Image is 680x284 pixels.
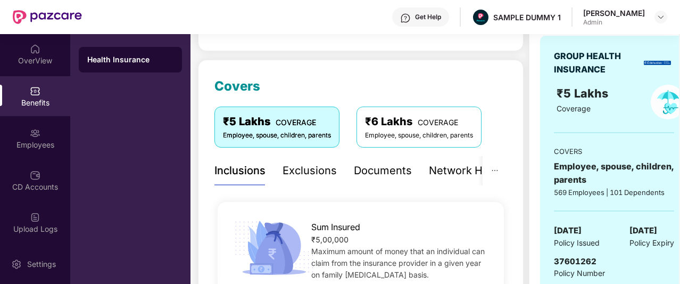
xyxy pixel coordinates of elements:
div: Employee, spouse, children, parents [554,160,674,186]
span: Covers [214,78,260,94]
span: Maximum amount of money that an individual can claim from the insurance provider in a given year ... [311,247,485,279]
img: svg+xml;base64,PHN2ZyBpZD0iQmVuZWZpdHMiIHhtbG5zPSJodHRwOi8vd3d3LnczLm9yZy8yMDAwL3N2ZyIgd2lkdGg9Ij... [30,86,40,96]
div: Inclusions [214,163,266,179]
div: SAMPLE DUMMY 1 [493,12,561,22]
div: Network Hospitals [429,163,522,179]
img: svg+xml;base64,PHN2ZyBpZD0iVXBsb2FkX0xvZ3MiIGRhdGEtbmFtZT0iVXBsb2FkIExvZ3MiIHhtbG5zPSJodHRwOi8vd3... [30,212,40,223]
img: insurerLogo [644,61,671,65]
img: icon [231,218,317,278]
span: [DATE] [629,224,657,237]
img: svg+xml;base64,PHN2ZyBpZD0iU2V0dGluZy0yMHgyMCIgeG1sbnM9Imh0dHA6Ly93d3cudzMub3JnLzIwMDAvc3ZnIiB3aW... [11,259,22,270]
span: Policy Expiry [629,237,674,249]
span: COVERAGE [276,118,316,127]
span: COVERAGE [418,118,458,127]
div: COVERS [554,146,674,157]
img: Pazcare_Alternative_logo-01-01.png [473,10,488,25]
div: Employee, spouse, children, parents [365,131,473,141]
span: Coverage [557,104,591,113]
img: svg+xml;base64,PHN2ZyBpZD0iRW1wbG95ZWVzIiB4bWxucz0iaHR0cDovL3d3dy53My5vcmcvMjAwMC9zdmciIHdpZHRoPS... [30,128,40,139]
div: 569 Employees | 101 Dependents [554,187,674,198]
span: 37601262 [554,256,596,266]
div: Documents [354,163,412,179]
img: svg+xml;base64,PHN2ZyBpZD0iQ0RfQWNjb3VudHMiIGRhdGEtbmFtZT0iQ0QgQWNjb3VudHMiIHhtbG5zPSJodHRwOi8vd3... [30,170,40,181]
button: ellipsis [483,156,507,185]
span: Policy Issued [554,237,600,249]
div: [PERSON_NAME] [583,8,645,18]
span: ₹5 Lakhs [557,86,611,100]
img: svg+xml;base64,PHN2ZyBpZD0iSG9tZSIgeG1sbnM9Imh0dHA6Ly93d3cudzMub3JnLzIwMDAvc3ZnIiB3aWR0aD0iMjAiIG... [30,44,40,54]
img: New Pazcare Logo [13,10,82,24]
div: ₹5,00,000 [311,234,491,246]
div: Health Insurance [87,54,173,65]
span: [DATE] [554,224,582,237]
div: GROUP HEALTH INSURANCE [554,50,640,76]
img: svg+xml;base64,PHN2ZyBpZD0iSGVscC0zMngzMiIgeG1sbnM9Imh0dHA6Ly93d3cudzMub3JnLzIwMDAvc3ZnIiB3aWR0aD... [400,13,411,23]
div: Settings [24,259,59,270]
img: svg+xml;base64,PHN2ZyBpZD0iRHJvcGRvd24tMzJ4MzIiIHhtbG5zPSJodHRwOi8vd3d3LnczLm9yZy8yMDAwL3N2ZyIgd2... [657,13,665,21]
span: Policy Number [554,269,605,278]
div: Employee, spouse, children, parents [223,131,331,141]
div: ₹6 Lakhs [365,113,473,130]
span: Sum Insured [311,221,360,234]
div: Admin [583,18,645,27]
span: ellipsis [491,167,499,174]
div: ₹5 Lakhs [223,113,331,130]
div: Exclusions [283,163,337,179]
div: Get Help [415,13,441,21]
